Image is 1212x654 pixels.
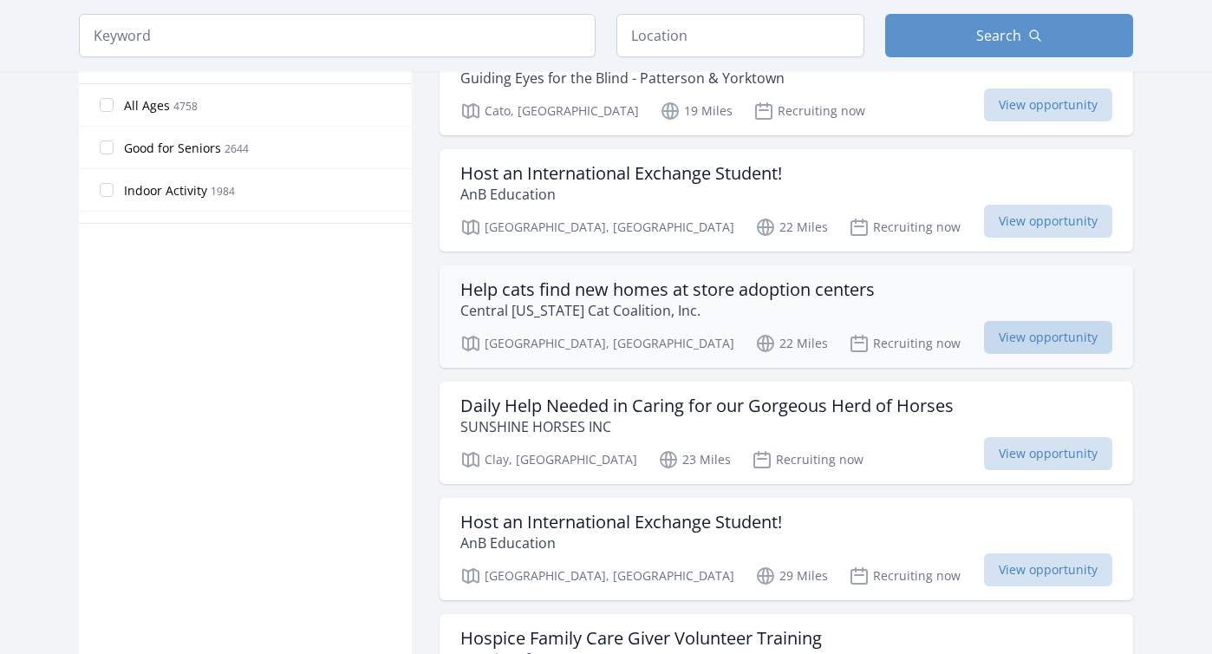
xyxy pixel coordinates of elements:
[124,97,170,114] span: All Ages
[440,12,1133,135] a: Do something extraordinary - raise a future guide dog in [GEOGRAPHIC_DATA], [GEOGRAPHIC_DATA]! Gu...
[460,512,782,533] h3: Host an International Exchange Student!
[753,101,865,121] p: Recruiting now
[976,25,1021,46] span: Search
[984,437,1112,470] span: View opportunity
[755,566,828,586] p: 29 Miles
[124,182,207,199] span: Indoor Activity
[100,141,114,154] input: Good for Seniors 2644
[440,498,1133,600] a: Host an International Exchange Student! AnB Education [GEOGRAPHIC_DATA], [GEOGRAPHIC_DATA] 29 Mil...
[460,184,782,205] p: AnB Education
[100,183,114,197] input: Indoor Activity 1984
[752,449,863,470] p: Recruiting now
[984,553,1112,586] span: View opportunity
[984,321,1112,354] span: View opportunity
[460,163,782,184] h3: Host an International Exchange Student!
[460,68,1112,88] p: Guiding Eyes for the Blind - Patterson & Yorktown
[460,416,954,437] p: SUNSHINE HORSES INC
[460,628,822,649] h3: Hospice Family Care Giver Volunteer Training
[211,184,235,199] span: 1984
[460,101,639,121] p: Cato, [GEOGRAPHIC_DATA]
[440,382,1133,484] a: Daily Help Needed in Caring for our Gorgeous Herd of Horses SUNSHINE HORSES INC Clay, [GEOGRAPHIC...
[79,14,596,57] input: Keyword
[440,265,1133,368] a: Help cats find new homes at store adoption centers Central [US_STATE] Cat Coalition, Inc. [GEOGRA...
[460,300,875,321] p: Central [US_STATE] Cat Coalition, Inc.
[460,279,875,300] h3: Help cats find new homes at store adoption centers
[885,14,1133,57] button: Search
[616,14,864,57] input: Location
[440,149,1133,252] a: Host an International Exchange Student! AnB Education [GEOGRAPHIC_DATA], [GEOGRAPHIC_DATA] 22 Mil...
[225,141,249,156] span: 2644
[460,449,637,470] p: Clay, [GEOGRAPHIC_DATA]
[658,449,731,470] p: 23 Miles
[660,101,733,121] p: 19 Miles
[984,88,1112,121] span: View opportunity
[755,333,828,354] p: 22 Miles
[100,98,114,112] input: All Ages 4758
[460,333,734,354] p: [GEOGRAPHIC_DATA], [GEOGRAPHIC_DATA]
[460,396,954,416] h3: Daily Help Needed in Caring for our Gorgeous Herd of Horses
[849,333,961,354] p: Recruiting now
[173,99,198,114] span: 4758
[755,217,828,238] p: 22 Miles
[124,140,221,157] span: Good for Seniors
[460,533,782,553] p: AnB Education
[460,217,734,238] p: [GEOGRAPHIC_DATA], [GEOGRAPHIC_DATA]
[460,566,734,586] p: [GEOGRAPHIC_DATA], [GEOGRAPHIC_DATA]
[849,566,961,586] p: Recruiting now
[849,217,961,238] p: Recruiting now
[984,205,1112,238] span: View opportunity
